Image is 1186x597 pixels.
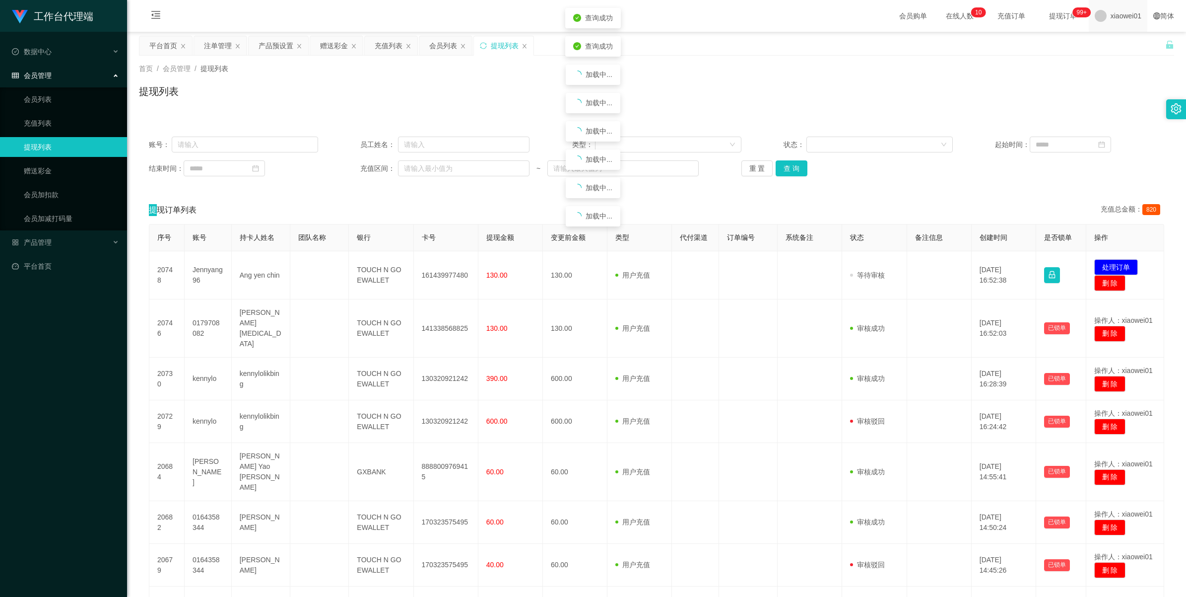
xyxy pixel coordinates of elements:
span: 员工姓名： [360,140,398,150]
td: 60.00 [543,443,607,501]
td: 130.00 [543,299,607,358]
span: 600.00 [486,417,508,425]
td: TOUCH N GO EWALLET [349,299,413,358]
td: 600.00 [543,400,607,443]
i: 图标: close [180,43,186,49]
button: 已锁单 [1044,559,1070,571]
span: 390.00 [486,374,508,382]
span: 提现列表 [200,65,228,73]
i: 图标: close [460,43,466,49]
td: 20748 [149,251,185,299]
input: 请输入 [398,137,529,152]
i: 图标: check-circle-o [12,48,19,55]
td: 130.00 [543,251,607,299]
button: 删 除 [1094,520,1126,535]
span: 变更前金额 [551,233,586,241]
span: 审核驳回 [850,561,885,569]
i: icon: loading [574,212,582,220]
td: TOUCH N GO EWALLET [349,400,413,443]
td: 20684 [149,443,185,501]
span: 操作人：xiaowei01 [1094,409,1153,417]
div: 充值总金额： [1101,204,1164,216]
td: TOUCH N GO EWALLET [349,358,413,400]
span: 卡号 [422,233,436,241]
button: 已锁单 [1044,322,1070,334]
span: 操作人：xiaowei01 [1094,460,1153,468]
span: 加载中... [586,99,612,107]
div: 提现列表 [491,36,519,55]
sup: 10 [971,7,986,17]
span: 审核成功 [850,468,885,476]
i: 图标: sync [480,42,487,49]
a: 提现列表 [24,137,119,157]
i: 图标: close [522,43,527,49]
span: 结束时间： [149,163,184,174]
td: TOUCH N GO EWALLET [349,544,413,587]
span: 提现订单 [1044,12,1082,19]
p: 1 [975,7,979,17]
span: 用户充值 [615,468,650,476]
p: 0 [979,7,982,17]
span: 加载中... [586,155,612,163]
span: 等待审核 [850,271,885,279]
td: 20679 [149,544,185,587]
span: 审核驳回 [850,417,885,425]
span: 账号 [193,233,206,241]
i: 图标: close [351,43,357,49]
span: 账号： [149,140,172,150]
td: 20730 [149,358,185,400]
td: 20729 [149,400,185,443]
i: icon: loading [574,184,582,192]
span: 首页 [139,65,153,73]
span: 60.00 [486,468,504,476]
i: 图标: setting [1171,103,1182,114]
span: 团队名称 [298,233,326,241]
span: 用户充值 [615,271,650,279]
span: 类型： [572,140,595,150]
span: 持卡人姓名 [240,233,274,241]
i: icon: loading [574,71,582,78]
button: 删 除 [1094,376,1126,392]
div: 平台首页 [149,36,177,55]
span: 加载中... [586,127,612,135]
i: 图标: menu-fold [139,0,173,32]
span: 加载中... [586,71,612,78]
i: 图标: table [12,72,19,79]
span: 创建时间 [980,233,1007,241]
td: TOUCH N GO EWALLET [349,251,413,299]
a: 赠送彩金 [24,161,119,181]
i: 图标: down [941,142,947,149]
button: 删 除 [1094,419,1126,435]
span: 类型 [615,233,629,241]
td: 60.00 [543,501,607,544]
span: 充值订单 [992,12,1030,19]
input: 请输入最大值为 [547,160,699,176]
td: [DATE] 16:28:39 [972,358,1036,400]
td: 161439977480 [414,251,478,299]
span: 操作人：xiaowei01 [1094,510,1153,518]
a: 会员列表 [24,89,119,109]
div: 充值列表 [375,36,402,55]
span: 操作人：xiaowei01 [1094,553,1153,561]
span: 820 [1142,204,1160,215]
span: 用户充值 [615,324,650,332]
td: 60.00 [543,544,607,587]
td: Ang yen chin [232,251,290,299]
span: 操作 [1094,233,1108,241]
i: icon: check-circle [573,42,581,50]
span: 状态： [784,140,807,150]
td: [DATE] 14:50:24 [972,501,1036,544]
td: TOUCH N GO EWALLET [349,501,413,544]
td: Jennyang96 [185,251,232,299]
span: 产品管理 [12,238,52,246]
span: / [157,65,159,73]
button: 查 询 [776,160,807,176]
h1: 提现列表 [139,84,179,99]
span: 在线人数 [941,12,979,19]
span: 操作人：xiaowei01 [1094,367,1153,374]
td: [PERSON_NAME] [232,501,290,544]
i: icon: loading [574,99,582,107]
button: 重 置 [741,160,773,176]
td: 20682 [149,501,185,544]
button: 处理订单 [1094,259,1138,275]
